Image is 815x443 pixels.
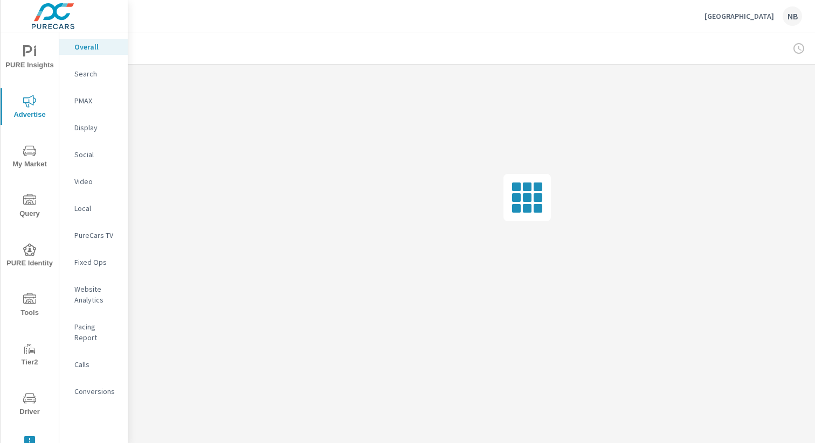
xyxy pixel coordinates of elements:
[59,383,128,399] div: Conversions
[783,6,802,26] div: NB
[705,11,774,21] p: [GEOGRAPHIC_DATA]
[74,359,119,370] p: Calls
[59,66,128,82] div: Search
[74,257,119,268] p: Fixed Ops
[74,230,119,241] p: PureCars TV
[59,319,128,346] div: Pacing Report
[74,122,119,133] p: Display
[59,356,128,372] div: Calls
[4,243,56,270] span: PURE Identity
[4,95,56,121] span: Advertise
[74,203,119,214] p: Local
[74,386,119,397] p: Conversions
[4,293,56,319] span: Tools
[59,119,128,136] div: Display
[59,200,128,216] div: Local
[4,194,56,220] span: Query
[59,93,128,109] div: PMAX
[4,144,56,171] span: My Market
[59,227,128,243] div: PureCars TV
[74,41,119,52] p: Overall
[74,149,119,160] p: Social
[59,173,128,189] div: Video
[74,95,119,106] p: PMAX
[74,68,119,79] p: Search
[4,45,56,72] span: PURE Insights
[74,284,119,305] p: Website Analytics
[59,254,128,270] div: Fixed Ops
[4,392,56,418] span: Driver
[4,342,56,369] span: Tier2
[74,321,119,343] p: Pacing Report
[74,176,119,187] p: Video
[59,281,128,308] div: Website Analytics
[59,146,128,163] div: Social
[59,39,128,55] div: Overall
